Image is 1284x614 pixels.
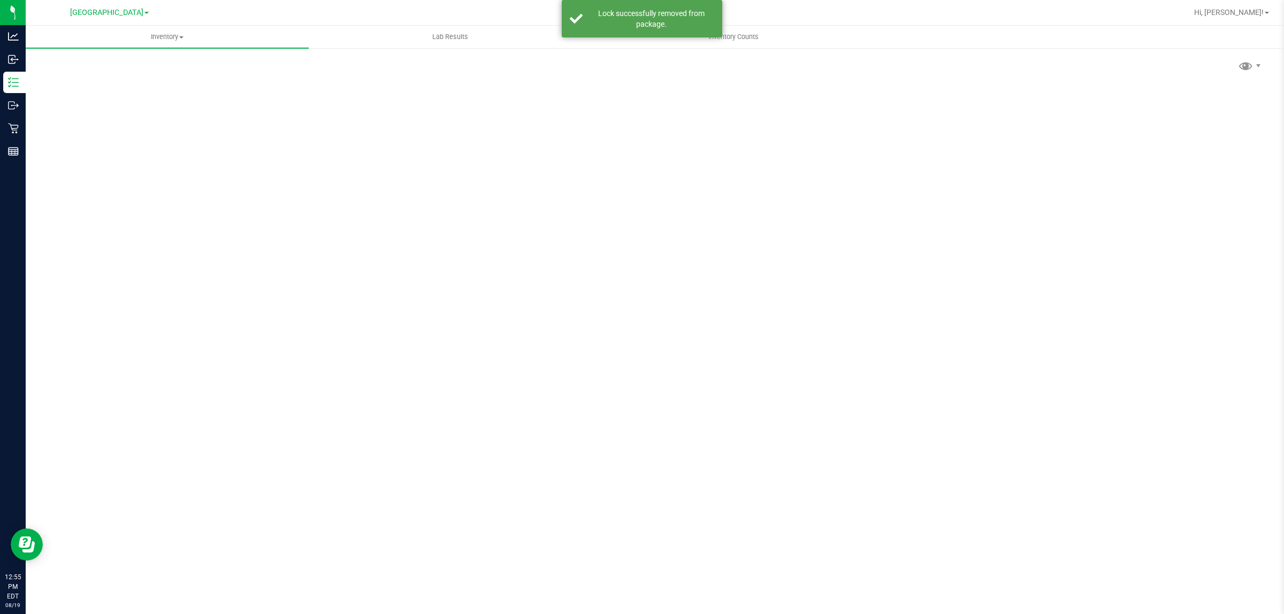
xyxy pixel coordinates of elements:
[8,31,19,42] inline-svg: Analytics
[418,32,483,42] span: Lab Results
[5,572,21,601] p: 12:55 PM EDT
[8,54,19,65] inline-svg: Inbound
[70,8,143,17] span: [GEOGRAPHIC_DATA]
[592,26,875,48] a: Inventory Counts
[26,26,309,48] a: Inventory
[588,8,714,29] div: Lock successfully removed from package.
[1194,8,1264,17] span: Hi, [PERSON_NAME]!
[5,601,21,609] p: 08/19
[309,26,592,48] a: Lab Results
[26,32,309,42] span: Inventory
[8,100,19,111] inline-svg: Outbound
[8,123,19,134] inline-svg: Retail
[8,146,19,157] inline-svg: Reports
[11,528,43,561] iframe: Resource center
[694,32,773,42] span: Inventory Counts
[8,77,19,88] inline-svg: Inventory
